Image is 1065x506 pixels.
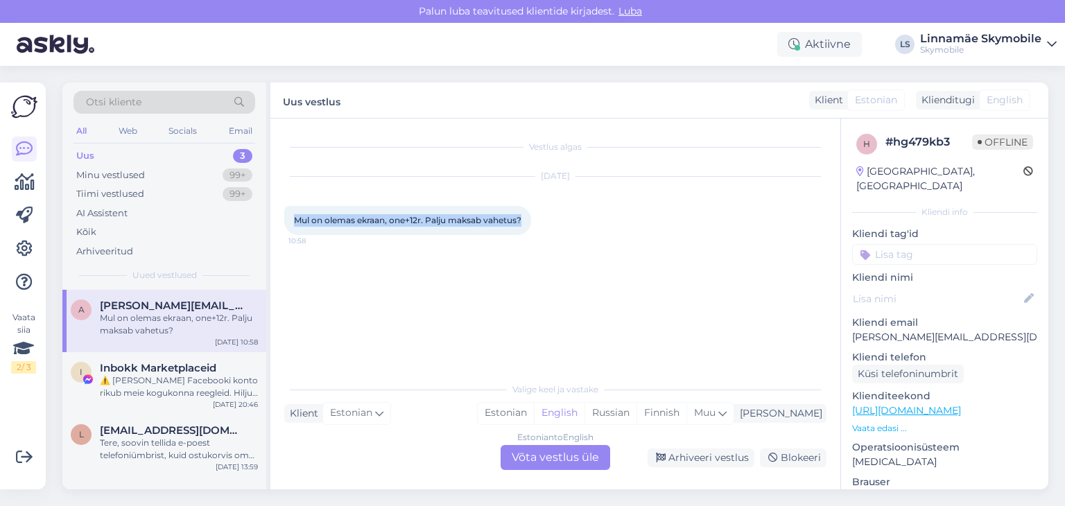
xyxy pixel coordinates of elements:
p: Kliendi tag'id [852,227,1037,241]
div: Web [116,122,140,140]
div: 3 [233,149,252,163]
div: Arhiveeritud [76,245,133,259]
span: 10:58 [288,236,340,246]
div: [DATE] 13:59 [216,462,258,472]
span: Luba [614,5,646,17]
div: Finnish [637,403,686,424]
div: [GEOGRAPHIC_DATA], [GEOGRAPHIC_DATA] [856,164,1023,193]
p: Operatsioonisüsteem [852,440,1037,455]
input: Lisa tag [852,244,1037,265]
div: Mul on olemas ekraan, one+12r. Palju maksab vahetus? [100,312,258,337]
div: Klienditugi [916,93,975,107]
div: Minu vestlused [76,168,145,182]
span: Estonian [855,93,897,107]
div: Estonian [478,403,534,424]
div: 99+ [223,187,252,201]
div: Valige keel ja vastake [284,383,826,396]
a: Linnamäe SkymobileSkymobile [920,33,1057,55]
div: Vaata siia [11,311,36,374]
div: AI Assistent [76,207,128,220]
div: Vestlus algas [284,141,826,153]
div: [PERSON_NAME] [734,406,822,421]
span: a [78,304,85,315]
p: [PERSON_NAME][EMAIL_ADDRESS][DOMAIN_NAME] [852,330,1037,344]
div: [DATE] 10:58 [215,337,258,347]
div: Blokeeri [760,448,826,467]
span: andres.parts.2@gmail.com [100,299,244,312]
p: Vaata edasi ... [852,422,1037,435]
p: Kliendi telefon [852,350,1037,365]
span: h [863,139,870,149]
div: 2 / 3 [11,361,36,374]
div: 99+ [223,168,252,182]
div: Socials [166,122,200,140]
div: Klient [809,93,843,107]
div: [DATE] 20:46 [213,399,258,410]
div: [DATE] [284,170,826,182]
div: Uus [76,149,94,163]
span: Inbokk Marketplaceid [100,362,216,374]
div: Linnamäe Skymobile [920,33,1041,44]
div: Klient [284,406,318,421]
span: Estonian [330,405,372,421]
span: Offline [972,134,1033,150]
p: [MEDICAL_DATA] [852,455,1037,469]
span: Muu [694,406,716,419]
div: ⚠️ [PERSON_NAME] Facebooki konto rikub meie kogukonna reegleid. Hiljuti on meie süsteem saanud ka... [100,374,258,399]
span: Otsi kliente [86,95,141,110]
p: Brauser [852,475,1037,489]
input: Lisa nimi [853,291,1021,306]
div: Russian [585,403,637,424]
p: Kliendi nimi [852,270,1037,285]
span: Uued vestlused [132,269,197,281]
span: English [987,93,1023,107]
div: Email [226,122,255,140]
div: Aktiivne [777,32,862,57]
p: Klienditeekond [852,389,1037,403]
div: Kõik [76,225,96,239]
div: Tere, soovin tellida e-poest telefoniümbrist, kuid ostukorvis oma andmeid sisestades [PERSON_NAME... [100,437,258,462]
div: Arhiveeri vestlus [648,448,754,467]
div: Küsi telefoninumbrit [852,365,964,383]
div: English [534,403,585,424]
div: LS [895,35,915,54]
label: Uus vestlus [283,91,340,110]
p: Kliendi email [852,315,1037,330]
div: Skymobile [920,44,1041,55]
div: # hg479kb3 [885,134,972,150]
div: Võta vestlus üle [501,445,610,470]
div: All [73,122,89,140]
div: Tiimi vestlused [76,187,144,201]
span: liisijuhe@gmail.com [100,424,244,437]
span: l [79,429,84,439]
a: [URL][DOMAIN_NAME] [852,404,961,417]
div: Estonian to English [517,431,594,444]
img: Askly Logo [11,94,37,120]
div: Kliendi info [852,206,1037,218]
span: Mul on olemas ekraan, one+12r. Palju maksab vahetus? [294,215,521,225]
span: I [80,367,83,377]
